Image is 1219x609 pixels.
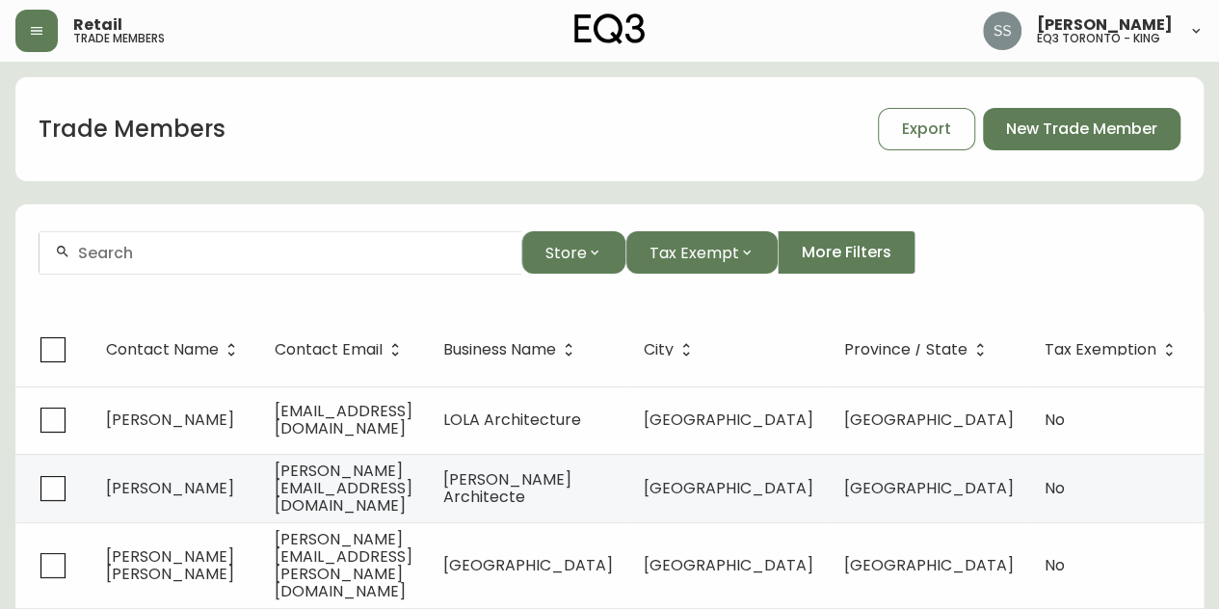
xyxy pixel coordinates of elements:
[521,231,625,274] button: Store
[106,344,219,356] span: Contact Name
[275,460,412,516] span: [PERSON_NAME][EMAIL_ADDRESS][DOMAIN_NAME]
[1045,409,1065,431] span: No
[844,341,993,358] span: Province / State
[878,108,975,150] button: Export
[275,400,412,439] span: [EMAIL_ADDRESS][DOMAIN_NAME]
[644,341,699,358] span: City
[545,241,587,265] span: Store
[844,344,967,356] span: Province / State
[574,13,646,44] img: logo
[644,554,813,576] span: [GEOGRAPHIC_DATA]
[106,477,234,499] span: [PERSON_NAME]
[39,113,225,146] h1: Trade Members
[275,344,383,356] span: Contact Email
[1037,17,1173,33] span: [PERSON_NAME]
[802,242,891,263] span: More Filters
[1045,477,1065,499] span: No
[778,231,915,274] button: More Filters
[649,241,739,265] span: Tax Exempt
[275,528,412,602] span: [PERSON_NAME][EMAIL_ADDRESS][PERSON_NAME][DOMAIN_NAME]
[644,344,674,356] span: City
[983,108,1180,150] button: New Trade Member
[1037,33,1160,44] h5: eq3 toronto - king
[1045,341,1181,358] span: Tax Exemption
[983,12,1021,50] img: f1b6f2cda6f3b51f95337c5892ce6799
[644,409,813,431] span: [GEOGRAPHIC_DATA]
[844,409,1014,431] span: [GEOGRAPHIC_DATA]
[443,341,581,358] span: Business Name
[106,409,234,431] span: [PERSON_NAME]
[443,468,571,508] span: [PERSON_NAME] Architecte
[844,554,1014,576] span: [GEOGRAPHIC_DATA]
[902,119,951,140] span: Export
[443,409,581,431] span: LOLA Architecture
[1006,119,1157,140] span: New Trade Member
[106,341,244,358] span: Contact Name
[443,344,556,356] span: Business Name
[1045,344,1156,356] span: Tax Exemption
[73,17,122,33] span: Retail
[844,477,1014,499] span: [GEOGRAPHIC_DATA]
[73,33,165,44] h5: trade members
[1045,554,1065,576] span: No
[106,545,234,585] span: [PERSON_NAME] [PERSON_NAME]
[644,477,813,499] span: [GEOGRAPHIC_DATA]
[78,244,506,262] input: Search
[625,231,778,274] button: Tax Exempt
[275,341,408,358] span: Contact Email
[443,554,613,576] span: [GEOGRAPHIC_DATA]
